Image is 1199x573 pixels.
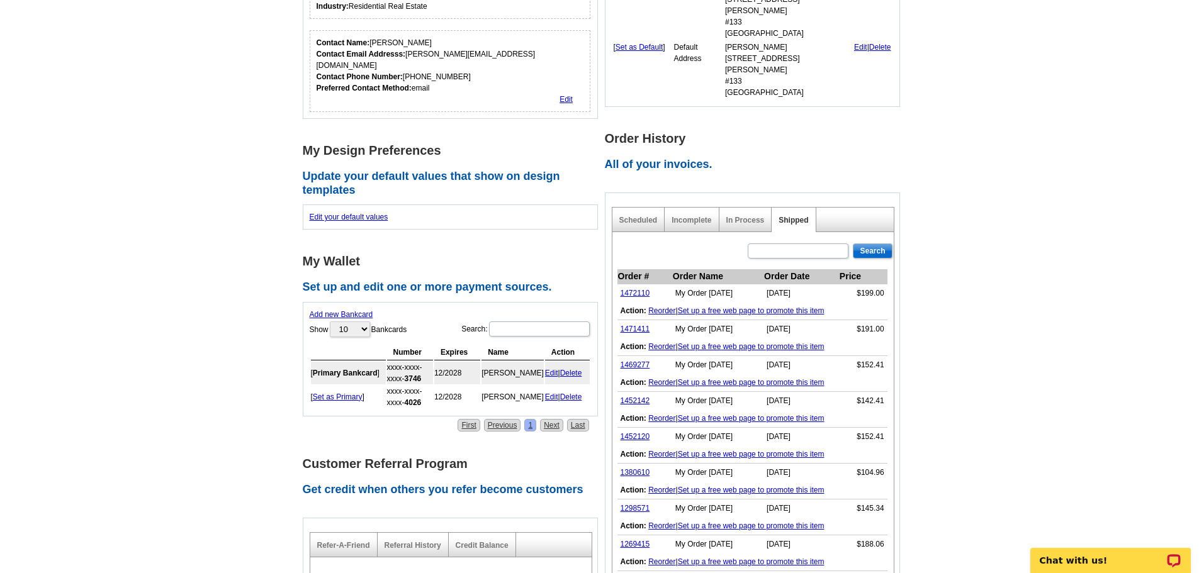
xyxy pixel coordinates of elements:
label: Search: [461,320,590,338]
a: Reorder [648,342,675,351]
h2: Update your default values that show on design templates [303,170,605,197]
td: $104.96 [839,464,887,482]
h1: My Design Preferences [303,144,605,157]
th: Price [839,269,887,284]
td: | [617,409,887,428]
td: | [853,41,892,99]
td: [PERSON_NAME] [481,362,544,384]
a: Reorder [648,521,675,530]
b: Action: [621,342,646,351]
td: [DATE] [763,356,839,374]
a: In Process [726,216,765,225]
b: Action: [621,557,646,566]
strong: Industry: [317,2,349,11]
a: Last [567,419,589,431]
td: $152.41 [839,428,887,446]
td: My Order [DATE] [672,320,763,338]
a: 1472110 [621,289,650,298]
a: Credit Balance [456,541,509,550]
th: Expires [434,345,480,360]
b: Action: [621,521,646,530]
a: Set up a free web page to promote this item [678,378,825,387]
td: $191.00 [839,320,887,338]
a: 1 [524,419,536,431]
td: $142.41 [839,392,887,410]
td: [ ] [613,41,672,99]
td: My Order [DATE] [672,428,763,446]
label: Show Bankcards [310,320,407,338]
td: 12/2028 [434,386,480,408]
a: Shipped [779,216,808,225]
b: Action: [621,450,646,459]
td: | [617,517,887,535]
td: | [545,386,590,408]
a: Set up a free web page to promote this item [678,450,825,459]
td: $199.00 [839,284,887,303]
td: $188.06 [839,535,887,554]
td: 12/2028 [434,362,480,384]
td: My Order [DATE] [672,535,763,554]
a: 1452142 [621,396,650,405]
a: Edit [560,95,573,104]
a: First [458,419,480,431]
td: | [617,338,887,356]
strong: 3746 [405,374,422,383]
strong: 4026 [405,398,422,407]
td: [DATE] [763,535,839,554]
a: Edit [545,369,558,377]
td: My Order [DATE] [672,392,763,410]
td: | [617,302,887,320]
a: Set up a free web page to promote this item [678,306,825,315]
a: Set as Primary [313,392,363,401]
th: Action [545,345,590,360]
h1: Order History [605,132,907,145]
td: | [617,374,887,392]
a: Referral History [385,541,441,550]
td: [DATE] [763,428,839,446]
td: [PERSON_NAME] [STREET_ADDRESS][PERSON_NAME] #133 [GEOGRAPHIC_DATA] [724,41,852,99]
td: | [617,481,887,499]
div: [PERSON_NAME] [PERSON_NAME][EMAIL_ADDRESS][DOMAIN_NAME] [PHONE_NUMBER] email [317,37,584,94]
b: Action: [621,486,646,494]
th: Order Name [672,269,763,284]
td: [ ] [311,386,386,408]
input: Search: [489,321,590,337]
a: Reorder [648,306,675,315]
div: Who should we contact regarding order issues? [310,30,591,112]
h2: Set up and edit one or more payment sources. [303,281,605,294]
td: [ ] [311,362,386,384]
strong: Preferred Contact Method: [317,84,412,92]
a: 1469277 [621,360,650,369]
a: Set as Default [616,43,663,52]
th: Order # [617,269,672,284]
h2: All of your invoices. [605,158,907,172]
a: 1452120 [621,432,650,441]
a: Add new Bankcard [310,310,373,319]
b: Action: [621,378,646,387]
td: Default Address [673,41,724,99]
a: Reorder [648,486,675,494]
h1: Customer Referral Program [303,457,605,470]
th: Order Date [763,269,839,284]
th: Number [387,345,433,360]
td: My Order [DATE] [672,356,763,374]
a: Next [540,419,563,431]
a: Delete [560,392,582,401]
strong: Contact Name: [317,38,370,47]
a: Scheduled [619,216,658,225]
b: Primary Bankcard [313,369,378,377]
a: Reorder [648,450,675,459]
td: [DATE] [763,392,839,410]
a: 1298571 [621,504,650,513]
strong: Contact Email Addresss: [317,50,406,58]
a: Edit your default values [310,213,388,221]
a: Set up a free web page to promote this item [678,521,825,530]
a: Reorder [648,557,675,566]
td: My Order [DATE] [672,499,763,518]
td: $145.34 [839,499,887,518]
strong: Contact Phone Number: [317,72,403,81]
a: 1471411 [621,325,650,333]
select: ShowBankcards [330,321,370,337]
a: Incomplete [672,216,711,225]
